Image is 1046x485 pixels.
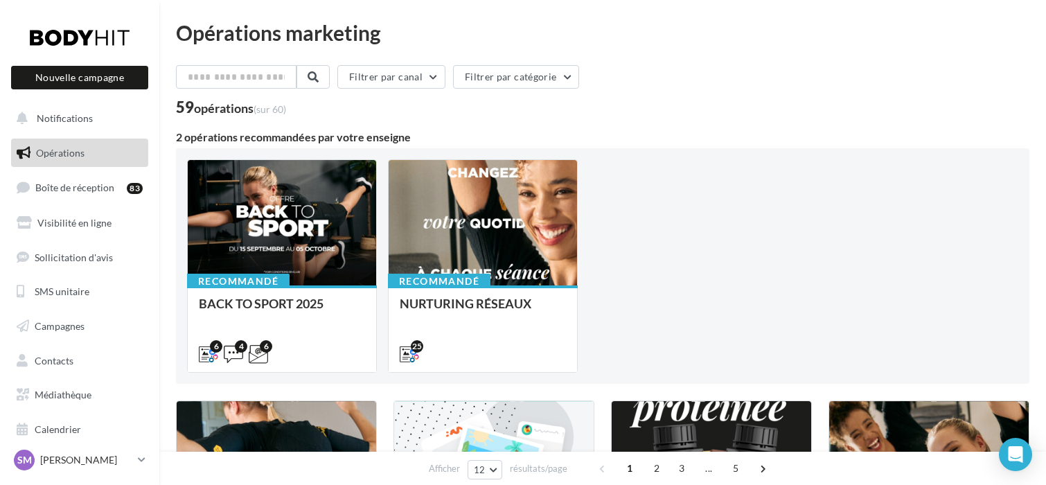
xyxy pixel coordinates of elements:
[8,104,145,133] button: Notifications
[474,464,486,475] span: 12
[698,457,720,479] span: ...
[646,457,668,479] span: 2
[400,297,566,324] div: NURTURING RÉSEAUX
[36,147,85,159] span: Opérations
[194,102,286,114] div: opérations
[35,355,73,367] span: Contacts
[187,274,290,289] div: Recommandé
[8,277,151,306] a: SMS unitaire
[999,438,1032,471] div: Open Intercom Messenger
[468,460,503,479] button: 12
[35,285,89,297] span: SMS unitaire
[8,312,151,341] a: Campagnes
[35,423,81,435] span: Calendrier
[453,65,579,89] button: Filtrer par catégorie
[176,100,286,115] div: 59
[8,173,151,202] a: Boîte de réception83
[35,389,91,400] span: Médiathèque
[235,340,247,353] div: 4
[8,346,151,376] a: Contacts
[11,447,148,473] a: SM [PERSON_NAME]
[127,183,143,194] div: 83
[35,320,85,332] span: Campagnes
[337,65,445,89] button: Filtrer par canal
[260,340,272,353] div: 6
[8,139,151,168] a: Opérations
[176,132,1029,143] div: 2 opérations recommandées par votre enseigne
[37,112,93,124] span: Notifications
[199,297,365,324] div: BACK TO SPORT 2025
[429,462,460,475] span: Afficher
[725,457,747,479] span: 5
[619,457,641,479] span: 1
[8,243,151,272] a: Sollicitation d'avis
[176,22,1029,43] div: Opérations marketing
[35,182,114,193] span: Boîte de réception
[411,340,423,353] div: 25
[40,453,132,467] p: [PERSON_NAME]
[254,103,286,115] span: (sur 60)
[8,380,151,409] a: Médiathèque
[8,209,151,238] a: Visibilité en ligne
[671,457,693,479] span: 3
[510,462,567,475] span: résultats/page
[17,453,32,467] span: SM
[388,274,490,289] div: Recommandé
[11,66,148,89] button: Nouvelle campagne
[8,415,151,444] a: Calendrier
[210,340,222,353] div: 6
[35,251,113,263] span: Sollicitation d'avis
[37,217,112,229] span: Visibilité en ligne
